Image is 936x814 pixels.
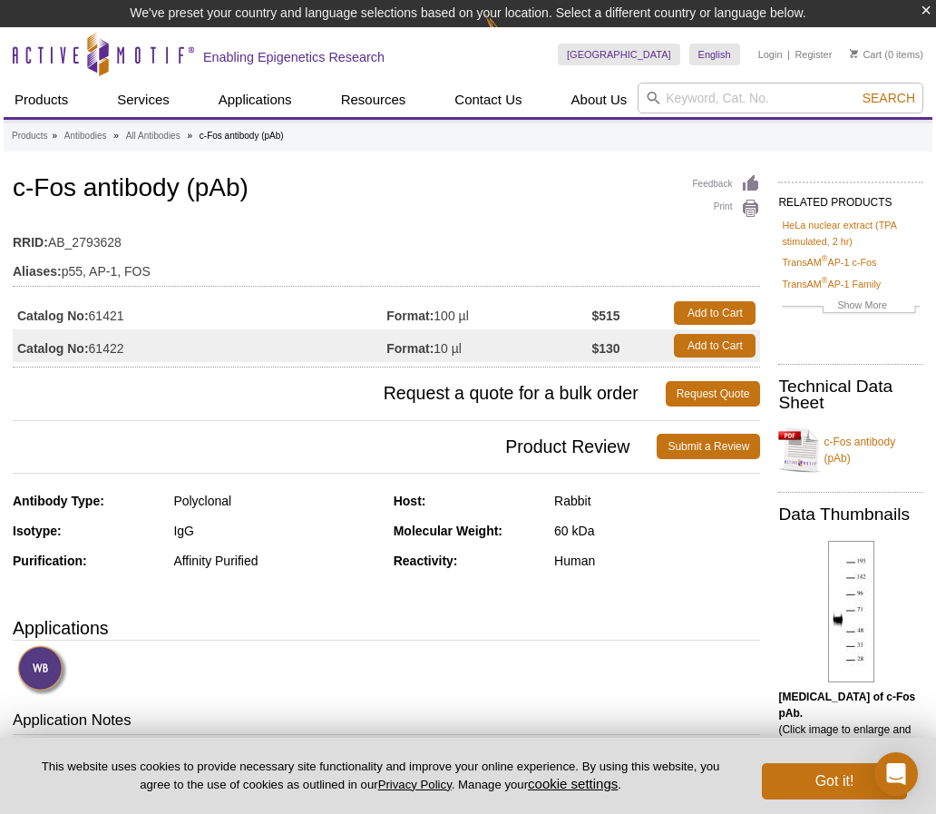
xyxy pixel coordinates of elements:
[693,199,761,219] a: Print
[13,381,666,407] span: Request a quote for a bulk order
[13,234,48,250] strong: RRID:
[386,297,591,329] td: 100 µl
[850,48,882,61] a: Cart
[778,506,923,523] h2: Data Thumbnails
[485,14,533,56] img: Change Here
[850,49,858,58] img: Your Cart
[13,614,760,642] h3: Applications
[203,49,385,65] h2: Enabling Epigenetics Research
[13,554,87,568] strong: Purification:
[795,48,832,61] a: Register
[13,252,760,281] td: p55, AP-1, FOS
[187,131,192,141] li: »
[591,308,619,324] strong: $515
[13,263,62,280] strong: Aliases:
[330,83,417,117] a: Resources
[666,381,761,407] a: Request Quote
[13,434,657,459] span: Product Review
[444,83,532,117] a: Contact Us
[13,223,760,252] td: AB_2793628
[561,83,639,117] a: About Us
[850,44,923,65] li: (0 items)
[386,329,591,362] td: 10 µl
[173,493,379,509] div: Polyclonal
[822,255,828,264] sup: ®
[554,523,760,539] div: 60 kDa
[857,90,921,106] button: Search
[778,691,915,720] b: [MEDICAL_DATA] of c-Fos pAb.
[17,645,67,695] img: Western Blot Validated
[126,128,180,144] a: All Antibodies
[386,340,434,357] strong: Format:
[674,301,756,325] a: Add to Cart
[762,763,907,799] button: Got it!
[4,83,79,117] a: Products
[822,276,828,285] sup: ®
[591,340,619,357] strong: $130
[638,83,923,113] input: Keyword, Cat. No.
[200,131,284,141] li: c-Fos antibody (pAb)
[13,174,760,205] h1: c-Fos antibody (pAb)
[863,91,915,105] span: Search
[778,689,923,754] p: (Click image to enlarge and see details.)
[394,554,458,568] strong: Reactivity:
[13,710,760,735] h3: Application Notes
[64,128,107,144] a: Antibodies
[52,131,57,141] li: »
[689,44,740,65] a: English
[782,254,876,270] a: TransAM®AP-1 c-Fos
[657,434,760,459] a: Submit a Review
[778,181,923,214] h2: RELATED PRODUCTS
[782,217,920,250] a: HeLa nuclear extract (TPA stimulated, 2 hr)
[758,48,783,61] a: Login
[558,44,680,65] a: [GEOGRAPHIC_DATA]
[13,494,104,508] strong: Antibody Type:
[778,378,923,411] h2: Technical Data Sheet
[828,541,874,682] img: c-Fos antibody (pAb) tested by Western blot.
[13,329,386,362] td: 61422
[13,297,386,329] td: 61421
[106,83,180,117] a: Services
[782,276,881,292] a: TransAM®AP-1 Family
[554,493,760,509] div: Rabbit
[173,553,379,569] div: Affinity Purified
[528,776,618,791] button: cookie settings
[394,524,502,538] strong: Molecular Weight:
[17,308,89,324] strong: Catalog No:
[378,778,452,791] a: Privacy Policy
[12,128,47,144] a: Products
[787,44,790,65] li: |
[173,523,379,539] div: IgG
[874,752,918,796] div: Open Intercom Messenger
[17,340,89,357] strong: Catalog No:
[386,308,434,324] strong: Format:
[554,553,760,569] div: Human
[693,174,761,194] a: Feedback
[674,334,756,358] a: Add to Cart
[29,759,732,793] p: This website uses cookies to provide necessary site functionality and improve your online experie...
[113,131,119,141] li: »
[778,423,923,477] a: c-Fos antibody (pAb)
[13,524,62,538] strong: Isotype:
[394,494,426,508] strong: Host:
[782,297,920,318] a: Show More
[208,83,303,117] a: Applications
